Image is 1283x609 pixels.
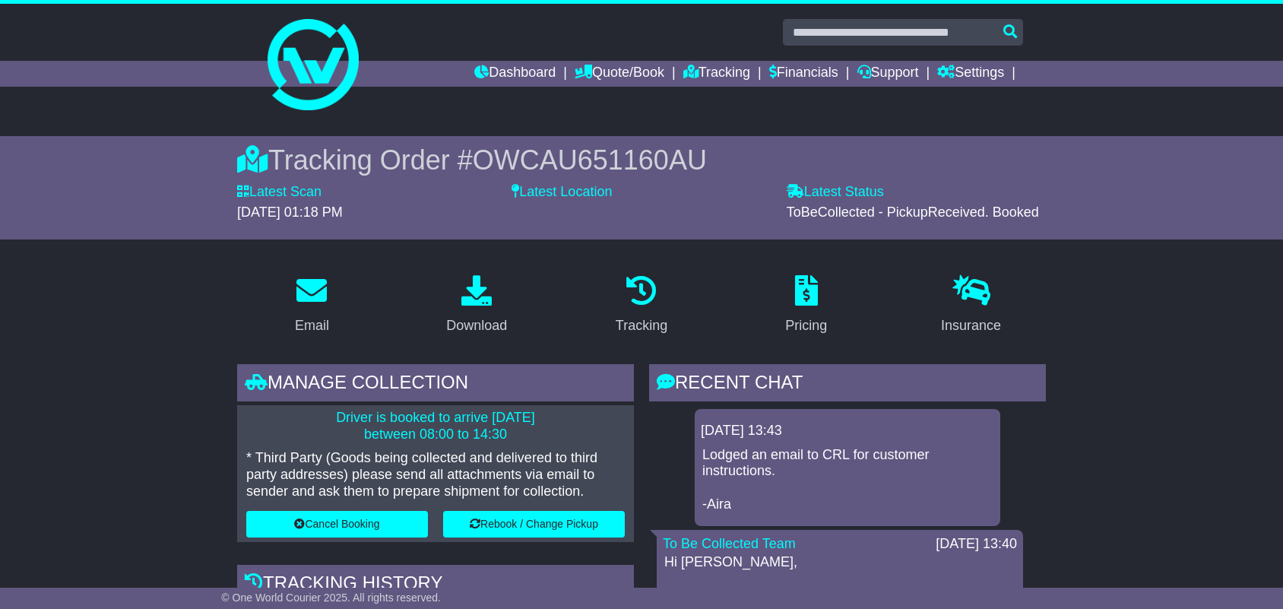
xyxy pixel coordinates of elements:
a: Email [285,270,339,341]
p: Driver is booked to arrive [DATE] between 08:00 to 14:30 [246,410,625,442]
label: Latest Status [787,184,884,201]
button: Cancel Booking [246,511,428,538]
a: Settings [937,61,1004,87]
div: Manage collection [237,364,634,405]
a: Tracking [606,270,677,341]
div: Email [295,316,329,336]
div: Tracking [616,316,667,336]
a: Support [857,61,919,87]
div: Download [446,316,507,336]
button: Rebook / Change Pickup [443,511,625,538]
p: Lodged an email to CRL for customer instructions. -Aira [702,447,993,512]
a: Tracking [683,61,750,87]
div: Pricing [785,316,827,336]
a: Financials [769,61,838,87]
span: [DATE] 01:18 PM [237,205,343,220]
span: © One World Courier 2025. All rights reserved. [221,592,441,604]
div: RECENT CHAT [649,364,1046,405]
div: [DATE] 13:43 [701,423,994,439]
a: Download [436,270,517,341]
span: ToBeCollected - PickupReceived. Booked [787,205,1039,220]
span: OWCAU651160AU [473,144,707,176]
a: Quote/Book [575,61,664,87]
div: Tracking history [237,565,634,606]
div: Tracking Order # [237,144,1046,176]
a: To Be Collected Team [663,536,796,551]
a: Insurance [931,270,1011,341]
p: * Third Party (Goods being collected and delivered to third party addresses) please send all atta... [246,450,625,500]
label: Latest Location [512,184,612,201]
div: Insurance [941,316,1001,336]
a: Dashboard [474,61,556,87]
label: Latest Scan [237,184,322,201]
a: Pricing [775,270,837,341]
div: [DATE] 13:40 [936,536,1017,553]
